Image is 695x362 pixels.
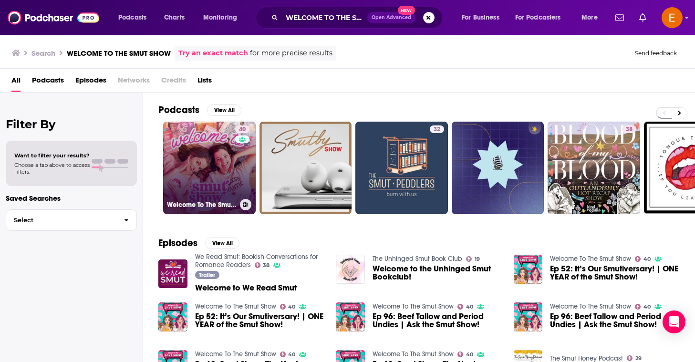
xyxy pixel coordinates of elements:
[195,253,318,269] a: We Read Smut: Bookish Conversations for Romance Readers
[663,310,685,333] div: Open Intercom Messenger
[466,305,473,309] span: 40
[635,356,642,361] span: 29
[195,302,276,310] a: Welcome To The Smut Show
[430,125,444,133] a: 32
[282,10,367,25] input: Search podcasts, credits, & more...
[373,265,502,281] a: Welcome to the Unhinged Smut Bookclub!
[336,255,365,284] img: Welcome to the Unhinged Smut Bookclub!
[6,117,137,131] h2: Filter By
[373,312,502,329] a: Ep 96: Beef Tallow and Period Undies | Ask the Smut Show!
[575,10,610,25] button: open menu
[14,162,90,175] span: Choose a tab above to access filters.
[550,265,680,281] a: Ep 52: It’s Our Smutiversary! | ONE YEAR of the Smut Show!
[112,10,159,25] button: open menu
[462,11,499,24] span: For Business
[662,7,683,28] span: Logged in as emilymorris
[158,302,187,331] img: Ep 52: It’s Our Smutiversary! | ONE YEAR of the Smut Show!
[550,255,631,263] a: Welcome To The Smut Show
[662,7,683,28] button: Show profile menu
[255,262,270,268] a: 38
[455,10,511,25] button: open menu
[6,217,116,223] span: Select
[550,312,680,329] a: Ep 96: Beef Tallow and Period Undies | Ask the Smut Show!
[31,49,55,58] h3: Search
[207,104,241,116] button: View All
[635,256,651,262] a: 40
[8,9,99,27] a: Podchaser - Follow, Share and Rate Podcasts
[514,302,543,331] img: Ep 96: Beef Tallow and Period Undies | Ask the Smut Show!
[635,10,650,26] a: Show notifications dropdown
[514,255,543,284] img: Ep 52: It’s Our Smutiversary! | ONE YEAR of the Smut Show!
[373,255,462,263] a: The Unhinged Smut Book Club
[627,355,642,361] a: 29
[466,352,473,357] span: 40
[75,72,106,92] a: Episodes
[158,104,199,116] h2: Podcasts
[235,125,249,133] a: 40
[32,72,64,92] a: Podcasts
[197,10,249,25] button: open menu
[643,305,651,309] span: 40
[643,257,651,261] span: 40
[118,72,150,92] span: Networks
[373,302,454,310] a: Welcome To The Smut Show
[475,257,480,261] span: 19
[250,48,332,59] span: for more precise results
[548,122,640,214] a: 38
[398,6,415,15] span: New
[515,11,561,24] span: For Podcasters
[288,352,295,357] span: 40
[11,72,21,92] a: All
[14,152,90,159] span: Want to filter your results?
[163,122,256,214] a: 40Welcome To The Smut Show
[622,125,636,133] a: 38
[178,48,248,59] a: Try an exact match
[280,352,296,357] a: 40
[118,11,146,24] span: Podcasts
[550,302,631,310] a: Welcome To The Smut Show
[158,237,239,249] a: EpisodesView All
[265,7,452,29] div: Search podcasts, credits, & more...
[167,201,236,209] h3: Welcome To The Smut Show
[355,122,448,214] a: 32
[158,259,187,289] a: Welcome to We Read Smut
[662,7,683,28] img: User Profile
[263,263,270,268] span: 38
[336,302,365,331] img: Ep 96: Beef Tallow and Period Undies | Ask the Smut Show!
[158,104,241,116] a: PodcastsView All
[199,272,215,278] span: Trailer
[6,209,137,231] button: Select
[509,10,575,25] button: open menu
[6,194,137,203] p: Saved Searches
[205,238,239,249] button: View All
[288,305,295,309] span: 40
[372,15,411,20] span: Open Advanced
[632,49,680,57] button: Send feedback
[195,350,276,358] a: Welcome To The Smut Show
[195,312,325,329] a: Ep 52: It’s Our Smutiversary! | ONE YEAR of the Smut Show!
[158,237,197,249] h2: Episodes
[67,49,171,58] h3: WELCOME TO THE SMUT SHOW
[367,12,415,23] button: Open AdvancedNew
[626,125,633,134] span: 38
[239,125,246,134] span: 40
[280,304,296,310] a: 40
[158,10,190,25] a: Charts
[434,125,440,134] span: 32
[161,72,186,92] span: Credits
[466,256,480,262] a: 19
[197,72,212,92] a: Lists
[195,284,297,292] a: Welcome to We Read Smut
